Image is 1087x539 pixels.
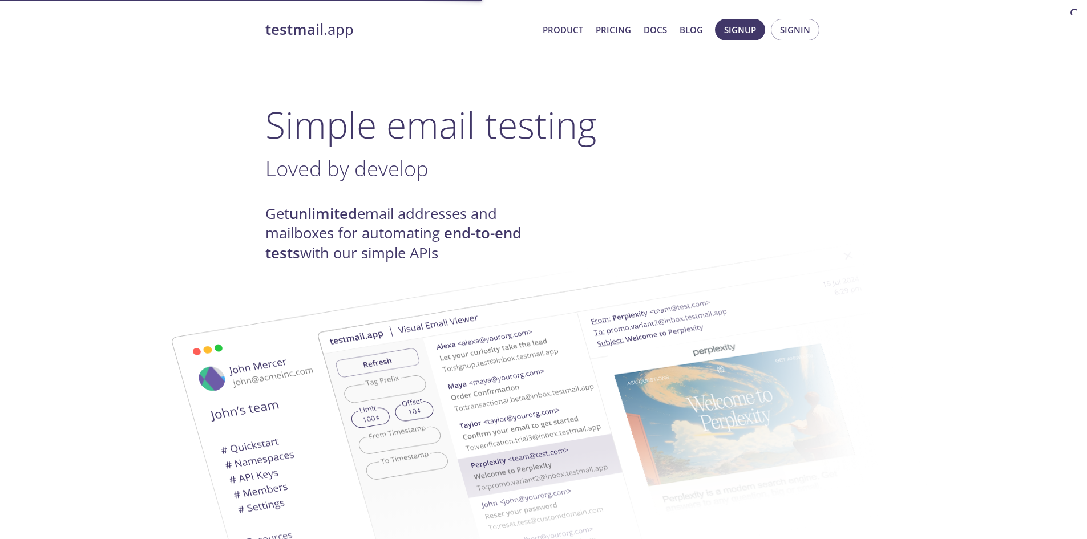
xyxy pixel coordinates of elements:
[265,204,544,263] h4: Get email addresses and mailboxes for automating with our simple APIs
[780,22,810,37] span: Signin
[265,223,522,262] strong: end-to-end tests
[265,103,822,147] h1: Simple email testing
[543,22,583,37] a: Product
[715,19,765,40] button: Signup
[771,19,819,40] button: Signin
[265,154,429,183] span: Loved by develop
[265,19,324,39] strong: testmail
[596,22,631,37] a: Pricing
[289,204,357,224] strong: unlimited
[680,22,703,37] a: Blog
[644,22,667,37] a: Docs
[724,22,756,37] span: Signup
[265,20,534,39] a: testmail.app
